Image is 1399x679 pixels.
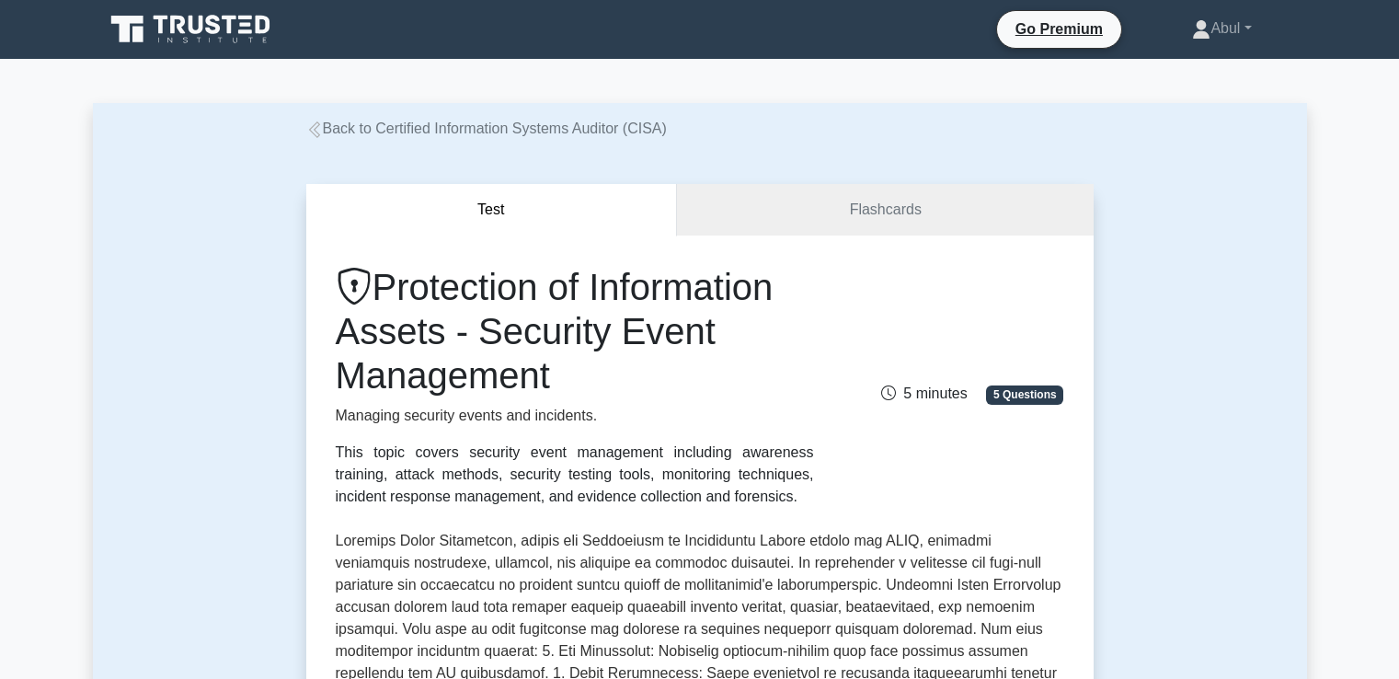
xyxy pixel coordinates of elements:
h1: Protection of Information Assets - Security Event Management [336,265,814,397]
button: Test [306,184,678,236]
p: Managing security events and incidents. [336,405,814,427]
a: Back to Certified Information Systems Auditor (CISA) [306,121,667,136]
span: 5 Questions [986,386,1063,404]
a: Go Premium [1004,17,1114,40]
a: Abul [1148,10,1295,47]
span: 5 minutes [881,386,967,401]
div: This topic covers security event management including awareness training, attack methods, securit... [336,442,814,508]
a: Flashcards [677,184,1093,236]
